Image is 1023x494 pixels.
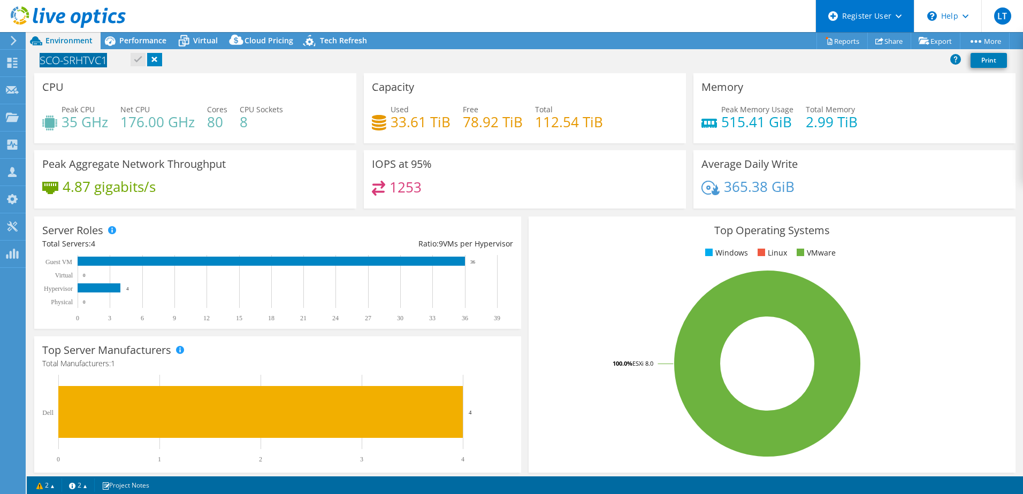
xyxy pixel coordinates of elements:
tspan: ESXi 8.0 [632,359,653,367]
a: Reports [816,33,868,49]
text: 30 [397,314,403,322]
h3: Server Roles [42,225,103,236]
text: 39 [494,314,500,322]
span: Performance [119,35,166,45]
text: 4 [126,286,129,291]
h4: 33.61 TiB [391,116,451,128]
span: 1 [111,358,115,368]
div: Ratio: VMs per Hypervisor [278,238,513,250]
tspan: 100.0% [613,359,632,367]
h3: Average Daily Write [701,158,798,170]
text: 0 [57,456,60,463]
text: 27 [365,314,371,322]
h3: CPU [42,81,64,93]
h4: 176.00 GHz [120,116,195,128]
text: 0 [83,299,86,305]
text: Virtual [55,272,73,279]
text: 3 [360,456,363,463]
text: Physical [51,298,73,306]
text: 9 [173,314,176,322]
a: Export [911,33,960,49]
h4: 8 [240,116,283,128]
span: 9 [439,238,443,249]
span: Free [463,104,478,114]
h4: 35 GHz [62,116,108,128]
span: Virtual [193,35,218,45]
text: 15 [236,314,242,322]
span: Peak CPU [62,104,95,114]
text: 1 [158,456,161,463]
text: 4 [461,456,464,463]
h4: 78.92 TiB [463,116,523,128]
text: Hypervisor [44,285,73,292]
span: Tech Refresh [320,35,367,45]
a: Project Notes [94,478,157,492]
li: Windows [703,247,748,259]
a: Print [971,53,1007,68]
span: 4 [91,238,95,249]
li: VMware [794,247,836,259]
h1: SCO-SRHTVC1 [35,55,124,66]
a: Share [867,33,911,49]
text: 4 [469,409,472,415]
span: Peak Memory Usage [721,104,793,114]
h3: Top Server Manufacturers [42,344,171,356]
span: Environment [45,35,93,45]
span: CPU Sockets [240,104,283,114]
text: 0 [76,314,79,322]
text: 0 [83,273,86,278]
div: Total Servers: [42,238,278,250]
h4: 80 [207,116,227,128]
h3: Top Operating Systems [537,225,1007,236]
h3: Capacity [372,81,414,93]
text: 18 [268,314,274,322]
span: LT [994,7,1011,25]
span: Cloud Pricing [245,35,293,45]
text: 12 [203,314,210,322]
span: Net CPU [120,104,150,114]
h3: Peak Aggregate Network Throughput [42,158,226,170]
a: 2 [29,478,62,492]
h4: 4.87 gigabits/s [63,181,156,192]
h3: Memory [701,81,743,93]
span: Total Memory [806,104,855,114]
svg: \n [927,11,937,21]
h4: 515.41 GiB [721,116,793,128]
a: More [960,33,1010,49]
h4: Total Manufacturers: [42,358,513,369]
h4: 112.54 TiB [535,116,603,128]
text: Dell [42,409,54,416]
li: Linux [755,247,787,259]
text: 6 [141,314,144,322]
text: 3 [108,314,111,322]
h4: 365.38 GiB [724,181,795,192]
text: 24 [332,314,339,322]
span: Used [391,104,409,114]
text: 36 [470,259,476,265]
text: 2 [259,456,262,463]
span: Total [535,104,553,114]
h3: IOPS at 95% [372,158,432,170]
text: Guest VM [45,258,72,266]
text: 21 [300,314,307,322]
text: 33 [429,314,436,322]
h4: 2.99 TiB [806,116,858,128]
h4: 1253 [390,181,422,193]
span: Cores [207,104,227,114]
a: 2 [62,478,95,492]
text: 36 [462,314,468,322]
